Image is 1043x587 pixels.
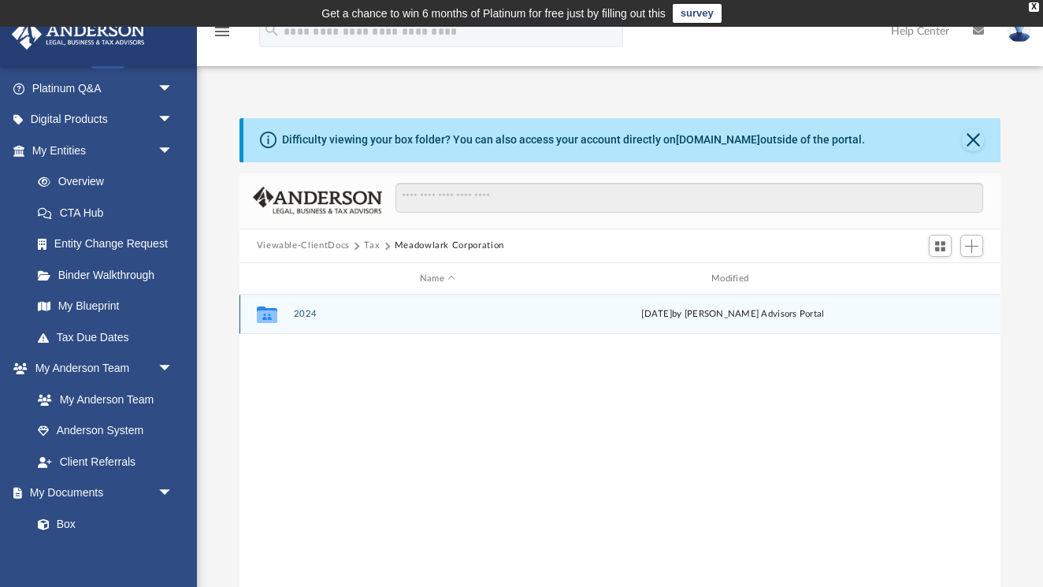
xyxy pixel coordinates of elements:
[364,239,380,253] button: Tax
[246,272,285,286] div: id
[263,21,280,39] i: search
[11,104,197,136] a: Digital Productsarrow_drop_down
[158,353,189,385] span: arrow_drop_down
[321,4,666,23] div: Get a chance to win 6 months of Platinum for free just by filling out this
[673,4,722,23] a: survey
[22,384,181,415] a: My Anderson Team
[1008,20,1031,43] img: User Pic
[22,197,197,228] a: CTA Hub
[22,166,197,198] a: Overview
[22,446,189,477] a: Client Referrals
[7,19,150,50] img: Anderson Advisors Platinum Portal
[22,415,189,447] a: Anderson System
[962,129,984,151] button: Close
[884,272,994,286] div: id
[22,508,181,540] a: Box
[11,477,189,509] a: My Documentsarrow_drop_down
[158,104,189,136] span: arrow_drop_down
[293,310,581,320] button: 2024
[395,239,504,253] button: Meadowlark Corporation
[158,135,189,167] span: arrow_drop_down
[257,239,350,253] button: Viewable-ClientDocs
[22,259,197,291] a: Binder Walkthrough
[588,308,877,322] div: [DATE] by [PERSON_NAME] Advisors Portal
[158,72,189,105] span: arrow_drop_down
[213,30,232,41] a: menu
[292,272,581,286] div: Name
[213,22,232,41] i: menu
[22,321,197,353] a: Tax Due Dates
[11,135,197,166] a: My Entitiesarrow_drop_down
[960,235,984,257] button: Add
[282,132,865,148] div: Difficulty viewing your box folder? You can also access your account directly on outside of the p...
[1029,2,1039,12] div: close
[158,477,189,510] span: arrow_drop_down
[395,183,983,213] input: Search files and folders
[929,235,952,257] button: Switch to Grid View
[11,353,189,385] a: My Anderson Teamarrow_drop_down
[588,272,878,286] div: Modified
[22,228,197,260] a: Entity Change Request
[22,291,189,322] a: My Blueprint
[676,133,760,146] a: [DOMAIN_NAME]
[11,72,197,104] a: Platinum Q&Aarrow_drop_down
